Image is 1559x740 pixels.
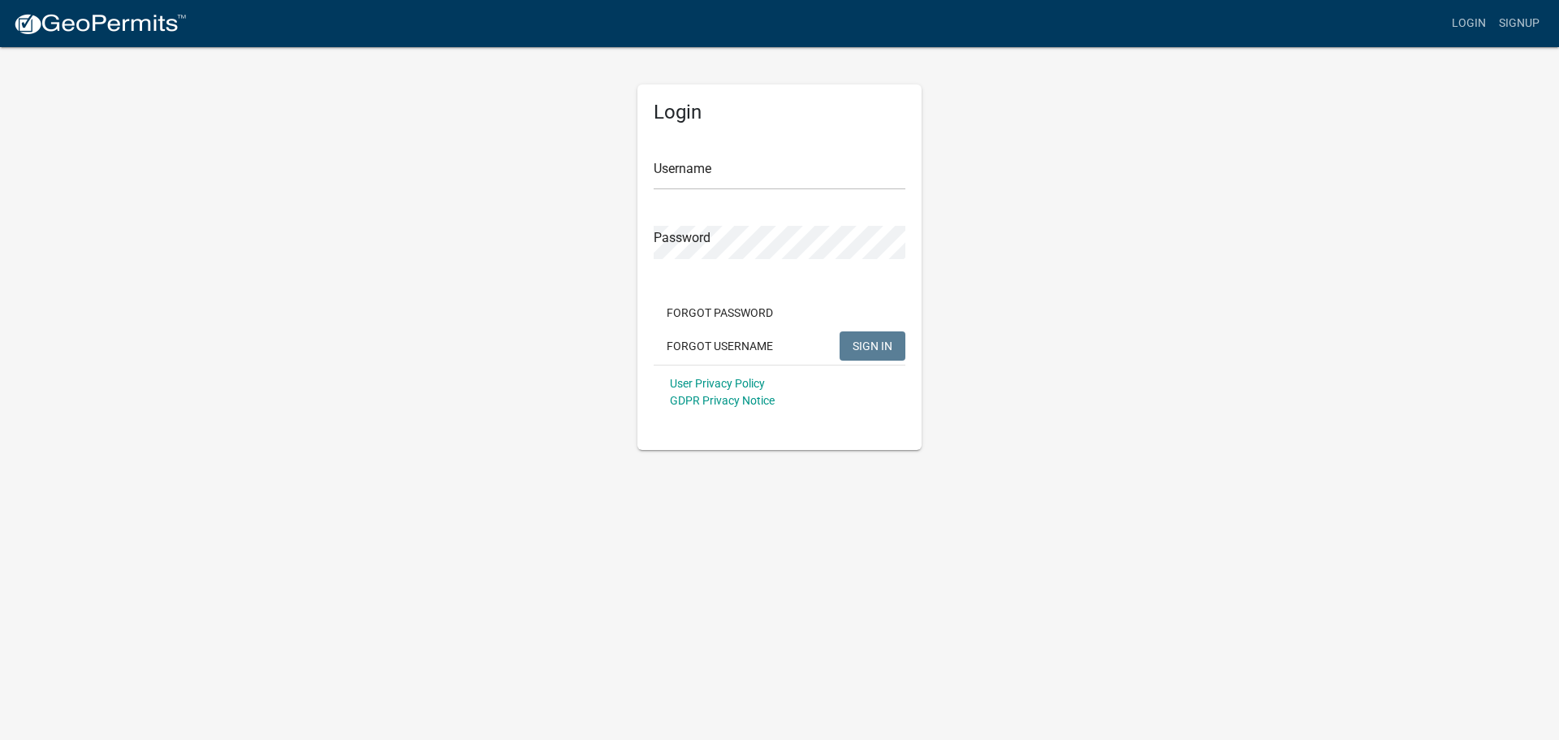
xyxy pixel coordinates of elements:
button: SIGN IN [840,331,905,361]
a: User Privacy Policy [670,377,765,390]
a: GDPR Privacy Notice [670,394,775,407]
button: Forgot Username [654,331,786,361]
span: SIGN IN [853,339,892,352]
a: Login [1445,8,1492,39]
h5: Login [654,101,905,124]
a: Signup [1492,8,1546,39]
button: Forgot Password [654,298,786,327]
